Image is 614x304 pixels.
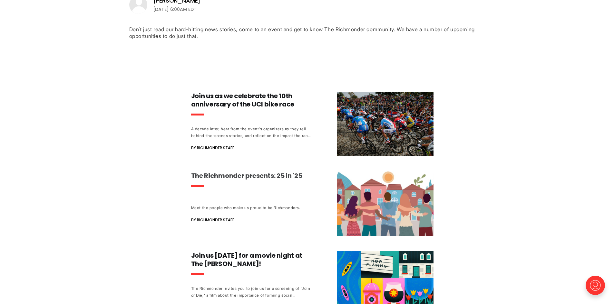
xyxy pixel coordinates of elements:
div: Meet the people who make us proud to be Richmonders. [191,204,311,211]
div: A decade later, hear from the event's organizers as they tell behind-the-scenes stories, and refl... [191,125,311,139]
div: The Richmonder invites you to join us for a screening of "Join or Die," a film about the importan... [191,285,311,299]
a: The Richmonder presents: 25 in '25 Meet the people who make us proud to be Richmonders. By Richmo... [191,171,434,236]
h3: Join us as we celebrate the 10th anniversary of the UCI bike race [191,92,311,108]
h3: Join us [DATE] for a movie night at The [PERSON_NAME]! [191,251,311,268]
span: By Richmonder Staff [191,144,234,152]
div: Don’t just read our hard-hitting news stories, come to an event and get to know The Richmonder co... [129,26,485,40]
time: [DATE] 6:00AM EDT [153,5,197,13]
img: The Richmonder presents: 25 in '25 [337,171,434,236]
img: Join us as we celebrate the 10th anniversary of the UCI bike race [337,92,434,156]
span: By Richmonder Staff [191,216,234,224]
a: Join us as we celebrate the 10th anniversary of the UCI bike race A decade later, hear from the e... [191,92,434,156]
h3: The Richmonder presents: 25 in '25 [191,171,311,180]
iframe: portal-trigger [580,272,614,304]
